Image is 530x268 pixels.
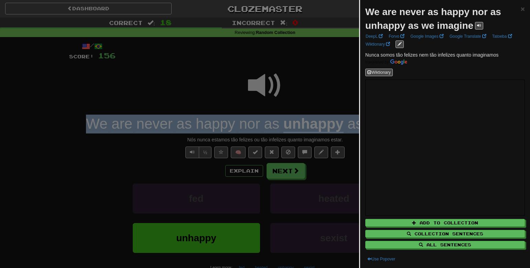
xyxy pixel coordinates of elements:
[521,5,525,13] span: ×
[365,7,501,31] strong: We are never as happy nor as unhappy as we imagine
[408,33,446,40] a: Google Images
[365,255,397,263] button: Use Popover
[365,59,407,65] img: Color short
[364,33,385,40] a: DeepL
[365,241,525,248] button: All Sentences
[490,33,514,40] a: Tatoeba
[364,40,392,48] a: Wiktionary
[365,230,525,237] button: Collection Sentences
[447,33,488,40] a: Google Translate
[396,40,404,48] button: edit links
[365,52,499,58] span: Nunca somos tão felizes nem tão infelizes quanto imaginamos
[521,5,525,12] button: Close
[387,33,407,40] a: Forvo
[365,219,525,226] button: Add to Collection
[365,69,393,76] button: Wiktionary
